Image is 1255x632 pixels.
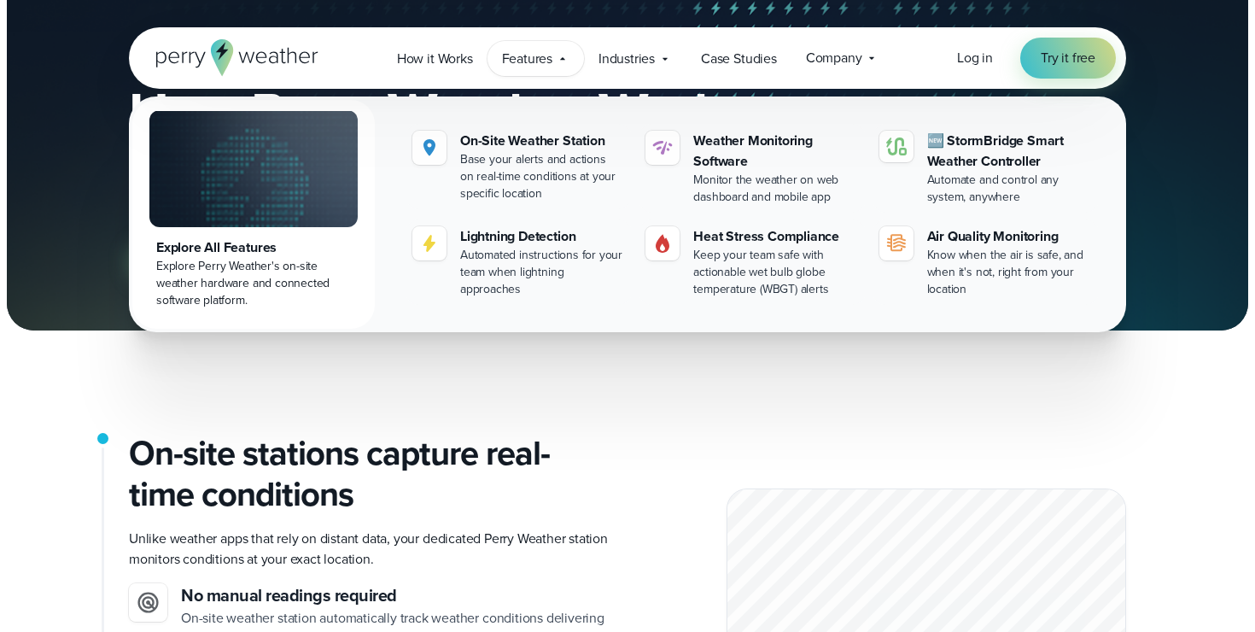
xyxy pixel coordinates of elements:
a: Case Studies [686,41,791,76]
a: 🆕 StormBridge Smart Weather Controller Automate and control any system, anywhere [873,124,1099,213]
div: Monitor the weather on web dashboard and mobile app [693,172,858,206]
a: Log in [957,48,993,68]
div: Automated instructions for your team when lightning approaches [460,247,625,298]
span: Case Studies [701,49,777,69]
div: Know when the air is safe, and when it's not, right from your location [927,247,1092,298]
div: 🆕 StormBridge Smart Weather Controller [927,131,1092,172]
span: Industries [598,49,655,69]
h1: How Perry Weather Works [129,85,870,139]
span: Features [502,49,552,69]
div: Explore All Features [156,237,351,258]
a: Try it free [1020,38,1116,79]
a: Heat Stress Compliance Keep your team safe with actionable wet bulb globe temperature (WBGT) alerts [639,219,865,305]
div: Base your alerts and actions on real-time conditions at your specific location [460,151,625,202]
a: How it Works [382,41,487,76]
span: Company [806,48,862,68]
div: Automate and control any system, anywhere [927,172,1092,206]
span: Try it free [1041,48,1095,68]
img: Location.svg [419,138,440,158]
div: Explore Perry Weather's on-site weather hardware and connected software platform. [156,258,351,309]
a: Explore All Features Explore Perry Weather's on-site weather hardware and connected software plat... [132,100,375,329]
div: Lightning Detection [460,226,625,247]
a: Lightning Detection Automated instructions for your team when lightning approaches [406,219,632,305]
div: Weather Monitoring Software [693,131,858,172]
div: On-Site Weather Station [460,131,625,151]
h3: No manual readings required [181,583,614,608]
img: software-icon.svg [652,138,673,158]
p: Unlike weather apps that rely on distant data, your dedicated Perry Weather station monitors cond... [129,529,614,570]
span: How it Works [397,49,473,69]
a: Air Quality Monitoring Know when the air is safe, and when it's not, right from your location [873,219,1099,305]
div: Keep your team safe with actionable wet bulb globe temperature (WBGT) alerts [693,247,858,298]
h2: On-site stations capture real-time conditions [129,433,614,515]
div: Heat Stress Compliance [693,226,858,247]
img: aqi-icon.svg [886,233,907,254]
a: Weather Monitoring Software Monitor the weather on web dashboard and mobile app [639,124,865,213]
img: stormbridge-icon-V6.svg [886,138,907,155]
div: Air Quality Monitoring [927,226,1092,247]
a: On-Site Weather Station Base your alerts and actions on real-time conditions at your specific loc... [406,124,632,209]
img: lightning-icon.svg [419,233,440,254]
span: Log in [957,48,993,67]
img: Gas.svg [652,233,673,254]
